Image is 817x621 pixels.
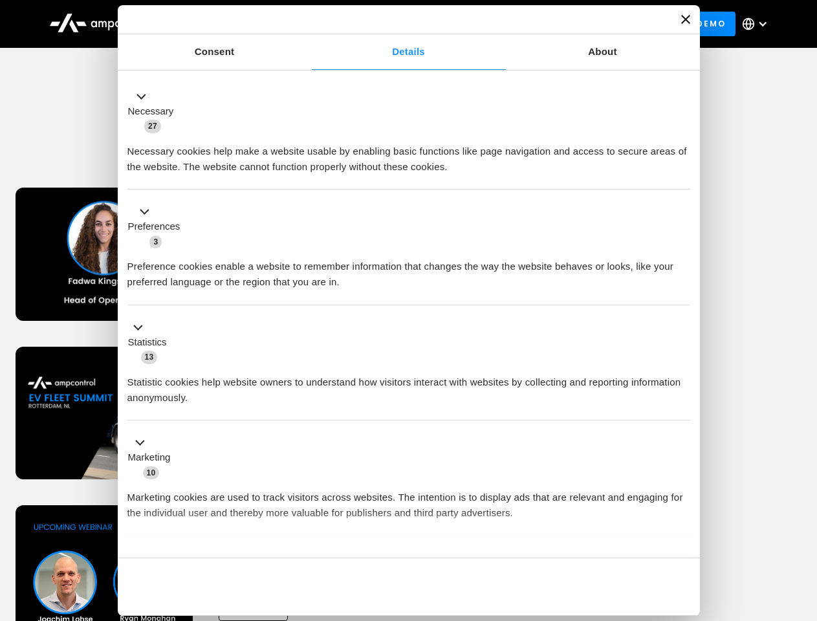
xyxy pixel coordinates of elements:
button: Statistics (13) [127,320,175,365]
button: Marketing (10) [127,435,179,481]
button: Okay [504,568,690,605]
div: Necessary cookies help make a website usable by enabling basic functions like page navigation and... [127,134,690,175]
a: About [506,34,700,70]
span: 10 [143,466,160,479]
label: Necessary [128,104,174,119]
label: Preferences [128,219,180,234]
div: Marketing cookies are used to track visitors across websites. The intention is to display ads tha... [127,480,690,521]
label: Statistics [128,335,167,350]
button: Close banner [681,15,690,24]
label: Marketing [128,450,171,465]
button: Necessary (27) [127,89,182,134]
span: 27 [144,120,161,133]
button: Unclassified (2) [127,550,234,567]
div: Preference cookies enable a website to remember information that changes the way the website beha... [127,249,690,290]
a: Details [312,34,506,70]
span: 3 [149,235,162,248]
h1: Upcoming Webinars [16,131,802,162]
span: 2 [213,552,226,565]
span: 13 [141,351,158,364]
button: Preferences (3) [127,204,188,250]
div: Statistic cookies help website owners to understand how visitors interact with websites by collec... [127,365,690,406]
a: Consent [118,34,312,70]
